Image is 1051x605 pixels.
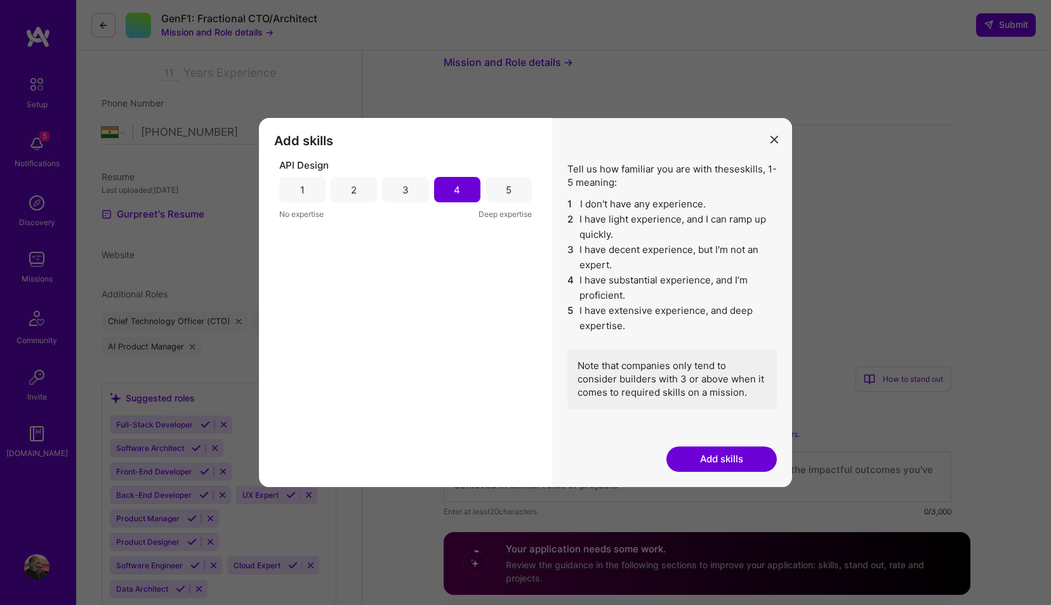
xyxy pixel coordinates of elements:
[454,183,460,197] div: 4
[567,162,777,409] div: Tell us how familiar you are with these skills , 1-5 meaning:
[279,159,329,172] span: API Design
[274,133,537,148] h3: Add skills
[567,197,777,212] li: I don't have any experience.
[567,242,777,273] li: I have decent experience, but I'm not an expert.
[666,446,777,472] button: Add skills
[402,183,409,197] div: 3
[567,197,575,212] span: 1
[567,242,574,273] span: 3
[567,273,574,303] span: 4
[479,207,532,221] span: Deep expertise
[351,183,357,197] div: 2
[567,212,777,242] li: I have light experience, and I can ramp up quickly.
[567,273,777,303] li: I have substantial experience, and I’m proficient.
[770,136,778,143] i: icon Close
[506,183,512,197] div: 5
[279,207,324,221] span: No expertise
[567,212,574,242] span: 2
[300,183,305,197] div: 1
[567,349,777,409] div: Note that companies only tend to consider builders with 3 or above when it comes to required skil...
[567,303,777,334] li: I have extensive experience, and deep expertise.
[567,303,574,334] span: 5
[259,118,792,487] div: modal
